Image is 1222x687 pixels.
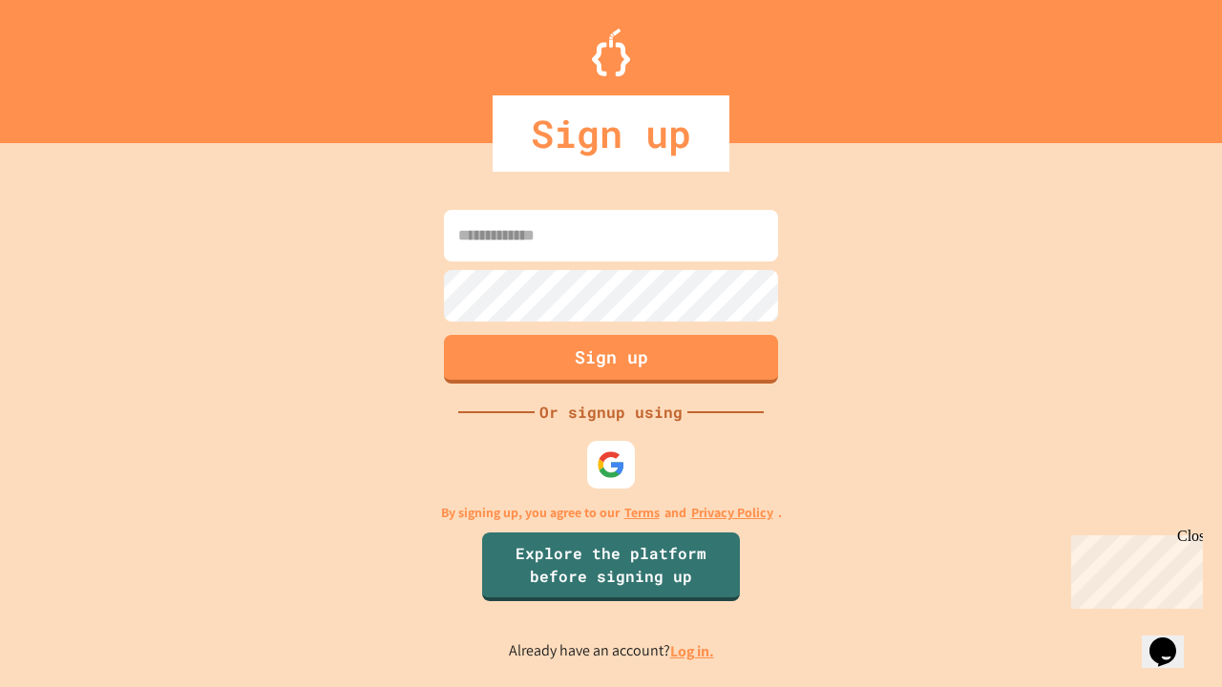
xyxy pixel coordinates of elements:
[592,29,630,76] img: Logo.svg
[535,401,687,424] div: Or signup using
[493,95,729,172] div: Sign up
[441,503,782,523] p: By signing up, you agree to our and .
[8,8,132,121] div: Chat with us now!Close
[691,503,773,523] a: Privacy Policy
[1064,528,1203,609] iframe: chat widget
[482,532,740,601] a: Explore the platform before signing up
[1142,611,1203,668] iframe: chat widget
[670,641,714,661] a: Log in.
[597,450,625,479] img: google-icon.svg
[509,639,714,663] p: Already have an account?
[624,503,660,523] a: Terms
[444,335,778,384] button: Sign up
